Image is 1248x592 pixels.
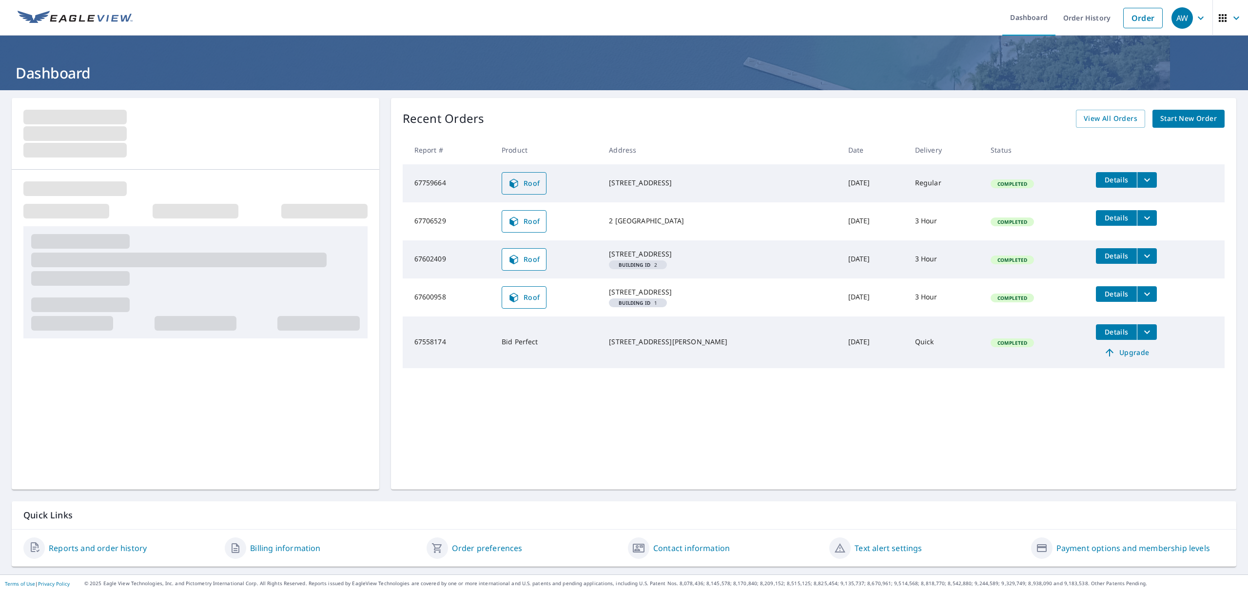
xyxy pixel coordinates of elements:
p: | [5,581,70,587]
span: 2 [613,262,663,267]
a: Payment options and membership levels [1056,542,1210,554]
button: filesDropdownBtn-67600958 [1137,286,1157,302]
th: Date [840,136,907,164]
span: Details [1102,213,1131,222]
em: Building ID [619,300,650,305]
a: Roof [502,248,546,271]
div: [STREET_ADDRESS] [609,287,833,297]
td: 67602409 [403,240,494,278]
h1: Dashboard [12,63,1236,83]
span: Upgrade [1102,347,1151,358]
span: Details [1102,289,1131,298]
p: © 2025 Eagle View Technologies, Inc. and Pictometry International Corp. All Rights Reserved. Repo... [84,580,1243,587]
a: Roof [502,210,546,233]
p: Recent Orders [403,110,485,128]
th: Address [601,136,840,164]
th: Product [494,136,601,164]
a: Roof [502,172,546,195]
span: Completed [992,339,1033,346]
td: Bid Perfect [494,316,601,368]
button: detailsBtn-67602409 [1096,248,1137,264]
span: Details [1102,175,1131,184]
button: detailsBtn-67706529 [1096,210,1137,226]
div: [STREET_ADDRESS] [609,178,833,188]
a: Reports and order history [49,542,147,554]
img: EV Logo [18,11,133,25]
span: 1 [613,300,663,305]
a: Contact information [653,542,730,554]
td: 3 Hour [907,202,983,240]
span: Completed [992,257,1033,263]
th: Status [983,136,1088,164]
button: filesDropdownBtn-67558174 [1137,324,1157,340]
div: 2 [GEOGRAPHIC_DATA] [609,216,833,226]
button: detailsBtn-67600958 [1096,286,1137,302]
td: [DATE] [840,278,907,316]
a: Upgrade [1096,345,1157,360]
td: 67600958 [403,278,494,316]
div: [STREET_ADDRESS] [609,249,833,259]
td: Regular [907,164,983,202]
td: [DATE] [840,164,907,202]
th: Report # [403,136,494,164]
button: detailsBtn-67759664 [1096,172,1137,188]
span: Roof [508,292,540,303]
a: Billing information [250,542,320,554]
span: Details [1102,251,1131,260]
button: filesDropdownBtn-67706529 [1137,210,1157,226]
em: Building ID [619,262,650,267]
a: Order [1123,8,1163,28]
span: Roof [508,178,540,189]
td: 67558174 [403,316,494,368]
td: [DATE] [840,316,907,368]
button: detailsBtn-67558174 [1096,324,1137,340]
td: 3 Hour [907,240,983,278]
td: 3 Hour [907,278,983,316]
td: [DATE] [840,240,907,278]
p: Quick Links [23,509,1225,521]
a: View All Orders [1076,110,1145,128]
td: 67759664 [403,164,494,202]
button: filesDropdownBtn-67759664 [1137,172,1157,188]
span: Details [1102,327,1131,336]
span: Completed [992,218,1033,225]
button: filesDropdownBtn-67602409 [1137,248,1157,264]
td: [DATE] [840,202,907,240]
a: Terms of Use [5,580,35,587]
td: 67706529 [403,202,494,240]
span: Roof [508,254,540,265]
td: Quick [907,316,983,368]
span: Completed [992,295,1033,301]
span: Start New Order [1160,113,1217,125]
span: Roof [508,216,540,227]
div: AW [1171,7,1193,29]
a: Start New Order [1152,110,1225,128]
a: Privacy Policy [38,580,70,587]
a: Text alert settings [855,542,922,554]
span: Completed [992,180,1033,187]
a: Order preferences [452,542,523,554]
a: Roof [502,286,546,309]
div: [STREET_ADDRESS][PERSON_NAME] [609,337,833,347]
span: View All Orders [1084,113,1137,125]
th: Delivery [907,136,983,164]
